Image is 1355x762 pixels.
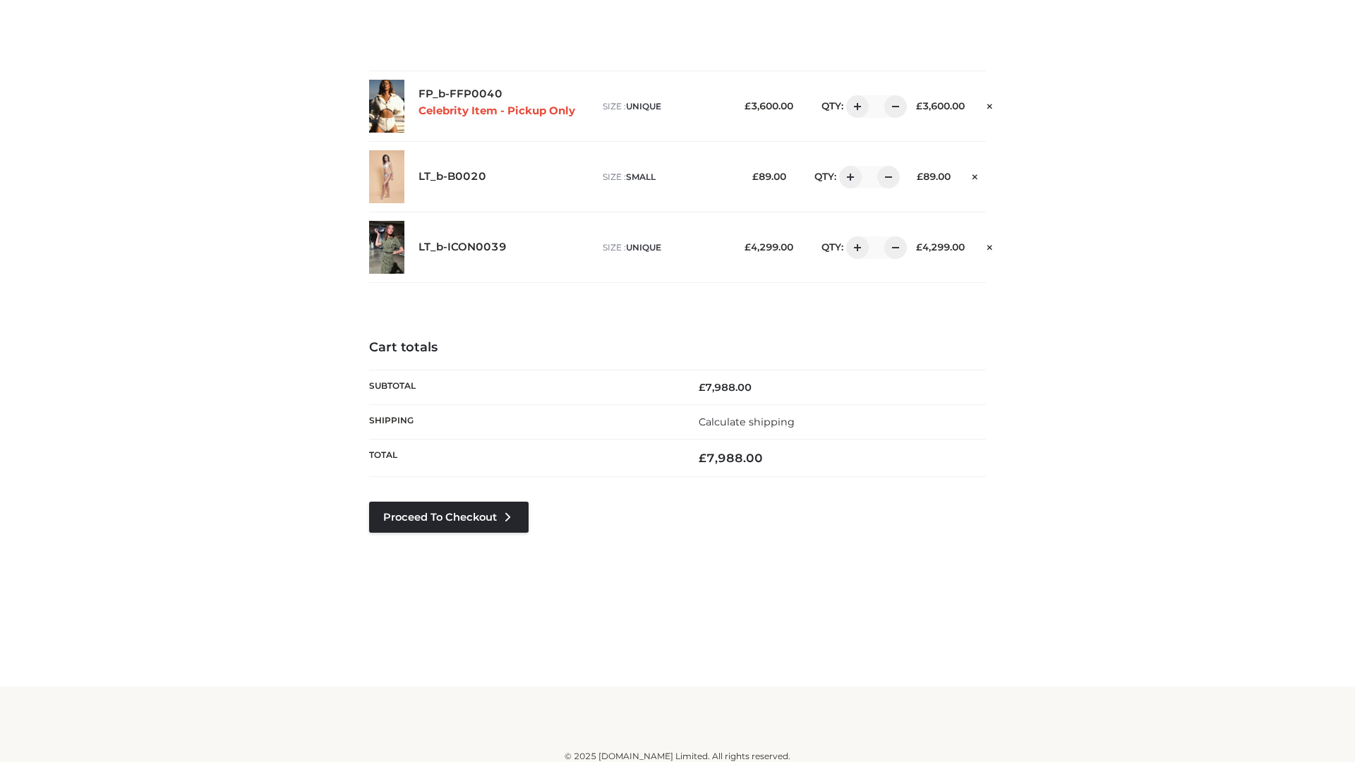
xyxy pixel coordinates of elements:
div: QTY: [807,236,902,259]
bdi: 7,988.00 [699,381,752,394]
span: £ [752,171,759,182]
span: £ [699,451,706,465]
span: UNIQUE [626,101,661,111]
p: size : [603,100,730,113]
th: Subtotal [369,370,677,404]
span: £ [699,381,705,394]
span: £ [916,241,922,253]
bdi: 3,600.00 [745,100,793,111]
h4: Cart totals [369,340,986,356]
span: £ [917,171,923,182]
span: £ [916,100,922,111]
span: £ [745,241,751,253]
bdi: 4,299.00 [745,241,793,253]
bdi: 89.00 [752,171,786,182]
span: £ [745,100,751,111]
a: Proceed to Checkout [369,502,529,533]
bdi: 89.00 [917,171,951,182]
a: Calculate shipping [699,416,795,428]
bdi: 4,299.00 [916,241,965,253]
a: FP_b-FFP0040 [418,87,502,101]
a: LT_b-B0020 [418,170,486,183]
p: size : [603,241,730,254]
th: Total [369,440,677,477]
div: QTY: [807,95,902,118]
span: SMALL [626,171,656,182]
a: Remove this item [979,95,1000,114]
span: UNIQUE [626,242,661,253]
a: LT_b-ICON0039 [418,241,507,254]
a: Remove this item [965,166,986,184]
a: Remove this item [979,236,1000,255]
p: Celebrity Item - Pickup Only [418,104,589,118]
bdi: 7,988.00 [699,451,763,465]
th: Shipping [369,404,677,439]
div: QTY: [800,166,895,188]
bdi: 3,600.00 [916,100,965,111]
p: size : [603,171,730,183]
